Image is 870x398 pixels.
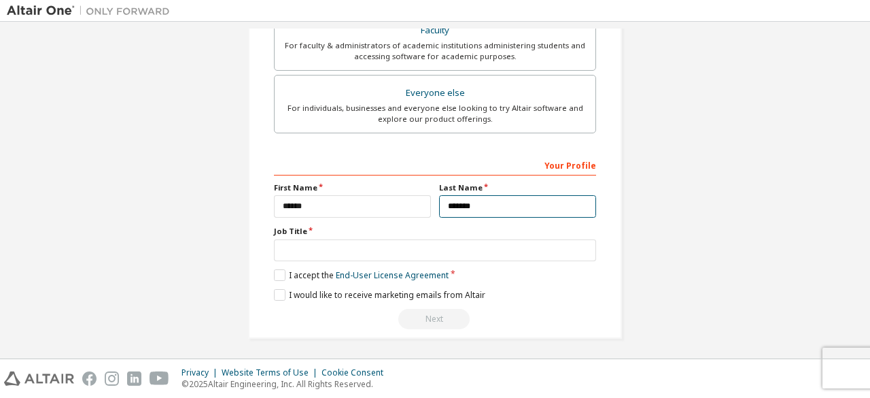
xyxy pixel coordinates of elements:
img: youtube.svg [150,371,169,386]
div: Website Terms of Use [222,367,321,378]
img: instagram.svg [105,371,119,386]
div: Read and acccept EULA to continue [274,309,596,329]
div: Cookie Consent [321,367,391,378]
label: Last Name [439,182,596,193]
label: I accept the [274,269,449,281]
div: Privacy [181,367,222,378]
img: altair_logo.svg [4,371,74,386]
div: Everyone else [283,84,587,103]
img: linkedin.svg [127,371,141,386]
a: End-User License Agreement [336,269,449,281]
div: For faculty & administrators of academic institutions administering students and accessing softwa... [283,40,587,62]
div: Your Profile [274,154,596,176]
div: For individuals, businesses and everyone else looking to try Altair software and explore our prod... [283,103,587,125]
label: First Name [274,182,431,193]
label: Job Title [274,226,596,237]
img: facebook.svg [82,371,97,386]
div: Faculty [283,21,587,40]
img: Altair One [7,4,177,18]
p: © 2025 Altair Engineering, Inc. All Rights Reserved. [181,378,391,390]
label: I would like to receive marketing emails from Altair [274,289,485,301]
